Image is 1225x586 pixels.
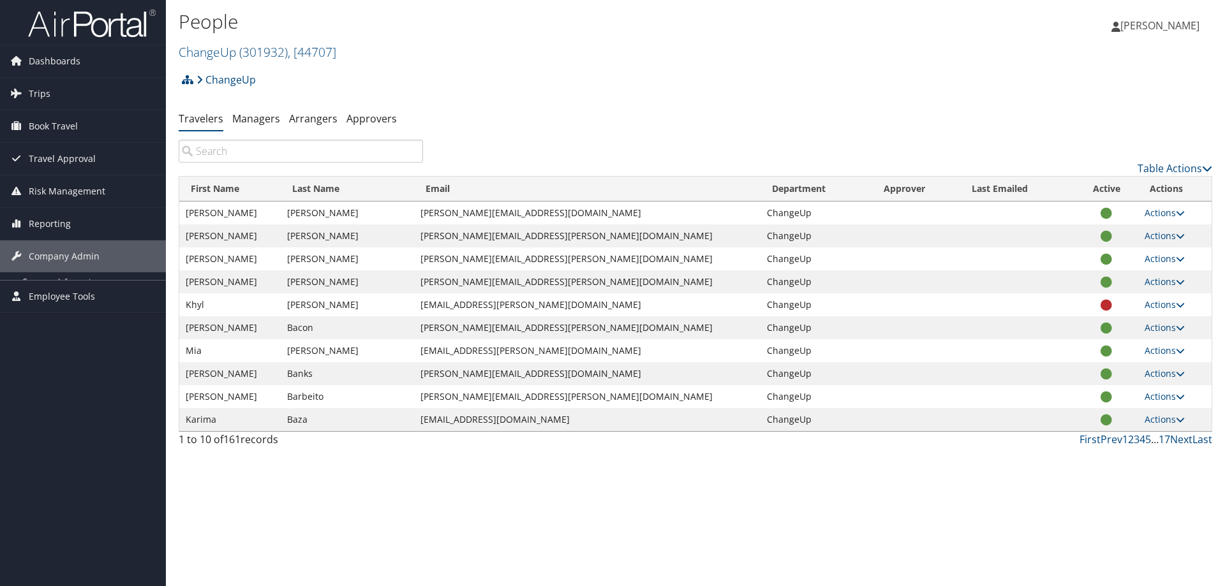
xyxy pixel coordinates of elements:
input: Search [179,140,423,163]
td: [EMAIL_ADDRESS][PERSON_NAME][DOMAIN_NAME] [414,293,761,316]
td: [PERSON_NAME] [281,247,414,270]
a: Prev [1101,432,1122,446]
td: [PERSON_NAME] [179,224,281,247]
a: 4 [1140,432,1145,446]
td: Karima [179,408,281,431]
th: First Name: activate to sort column ascending [179,177,281,201]
th: Email: activate to sort column ascending [414,177,761,201]
td: ChangeUp [761,385,872,408]
a: Last [1192,432,1212,446]
a: 17 [1159,432,1170,446]
a: Arrangers [289,112,338,126]
td: [PERSON_NAME] [281,201,414,224]
a: First [1080,432,1101,446]
th: Active: activate to sort column ascending [1074,177,1138,201]
a: 3 [1134,432,1140,446]
td: ChangeUp [761,201,872,224]
td: [PERSON_NAME] [179,385,281,408]
span: Trips [29,78,50,110]
td: Baza [281,408,414,431]
a: Approvers [346,112,397,126]
td: [PERSON_NAME] [179,201,281,224]
td: ChangeUp [761,270,872,293]
a: Actions [1145,413,1185,425]
td: ChangeUp [761,293,872,316]
td: [PERSON_NAME] [281,339,414,362]
a: [PERSON_NAME] [1111,6,1212,45]
a: Table Actions [1138,161,1212,175]
td: [PERSON_NAME] [179,270,281,293]
td: Bacon [281,316,414,339]
div: 1 to 10 of records [179,432,423,453]
td: [PERSON_NAME][EMAIL_ADDRESS][PERSON_NAME][DOMAIN_NAME] [414,316,761,339]
a: Actions [1145,230,1185,242]
td: [PERSON_NAME] [281,224,414,247]
th: Actions [1138,177,1212,201]
td: ChangeUp [761,362,872,385]
td: [PERSON_NAME] [179,247,281,270]
td: Barbeito [281,385,414,408]
td: Banks [281,362,414,385]
span: … [1151,432,1159,446]
span: Travel Approval [29,143,96,175]
a: 5 [1145,432,1151,446]
th: Last Name: activate to sort column descending [281,177,414,201]
span: , [ 44707 ] [288,43,336,61]
td: Mia [179,339,281,362]
a: Travelers [179,112,223,126]
th: Approver [872,177,960,201]
span: Employee Tools [29,281,95,312]
a: Next [1170,432,1192,446]
img: airportal-logo.png [28,8,156,38]
a: Actions [1145,298,1185,311]
td: ChangeUp [761,224,872,247]
span: 161 [223,432,241,446]
a: Actions [1145,253,1185,265]
a: Managers [232,112,280,126]
td: [PERSON_NAME][EMAIL_ADDRESS][PERSON_NAME][DOMAIN_NAME] [414,385,761,408]
a: Actions [1145,321,1185,333]
td: [EMAIL_ADDRESS][DOMAIN_NAME] [414,408,761,431]
td: ChangeUp [761,339,872,362]
a: ChangeUp [197,67,256,92]
span: ( 301932 ) [239,43,288,61]
a: Actions [1145,390,1185,402]
td: [PERSON_NAME] [179,316,281,339]
td: ChangeUp [761,316,872,339]
span: Dashboards [29,45,80,77]
a: Actions [1145,207,1185,219]
td: [PERSON_NAME][EMAIL_ADDRESS][PERSON_NAME][DOMAIN_NAME] [414,247,761,270]
span: Company Admin [29,240,100,272]
th: Last Emailed: activate to sort column ascending [960,177,1075,201]
td: [PERSON_NAME][EMAIL_ADDRESS][DOMAIN_NAME] [414,362,761,385]
td: [EMAIL_ADDRESS][PERSON_NAME][DOMAIN_NAME] [414,339,761,362]
td: [PERSON_NAME][EMAIL_ADDRESS][DOMAIN_NAME] [414,201,761,224]
td: [PERSON_NAME][EMAIL_ADDRESS][PERSON_NAME][DOMAIN_NAME] [414,270,761,293]
a: Actions [1145,344,1185,356]
td: [PERSON_NAME] [281,293,414,316]
span: Reporting [29,208,71,240]
span: [PERSON_NAME] [1120,18,1199,33]
td: Khyl [179,293,281,316]
span: Book Travel [29,110,78,142]
h1: People [179,8,868,35]
span: Risk Management [29,175,105,207]
a: Actions [1145,275,1185,288]
td: ChangeUp [761,408,872,431]
td: [PERSON_NAME][EMAIL_ADDRESS][PERSON_NAME][DOMAIN_NAME] [414,224,761,247]
a: Actions [1145,367,1185,379]
a: 2 [1128,432,1134,446]
a: 1 [1122,432,1128,446]
td: [PERSON_NAME] [281,270,414,293]
th: Department: activate to sort column ascending [761,177,872,201]
td: ChangeUp [761,247,872,270]
td: [PERSON_NAME] [179,362,281,385]
a: ChangeUp [179,43,336,61]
